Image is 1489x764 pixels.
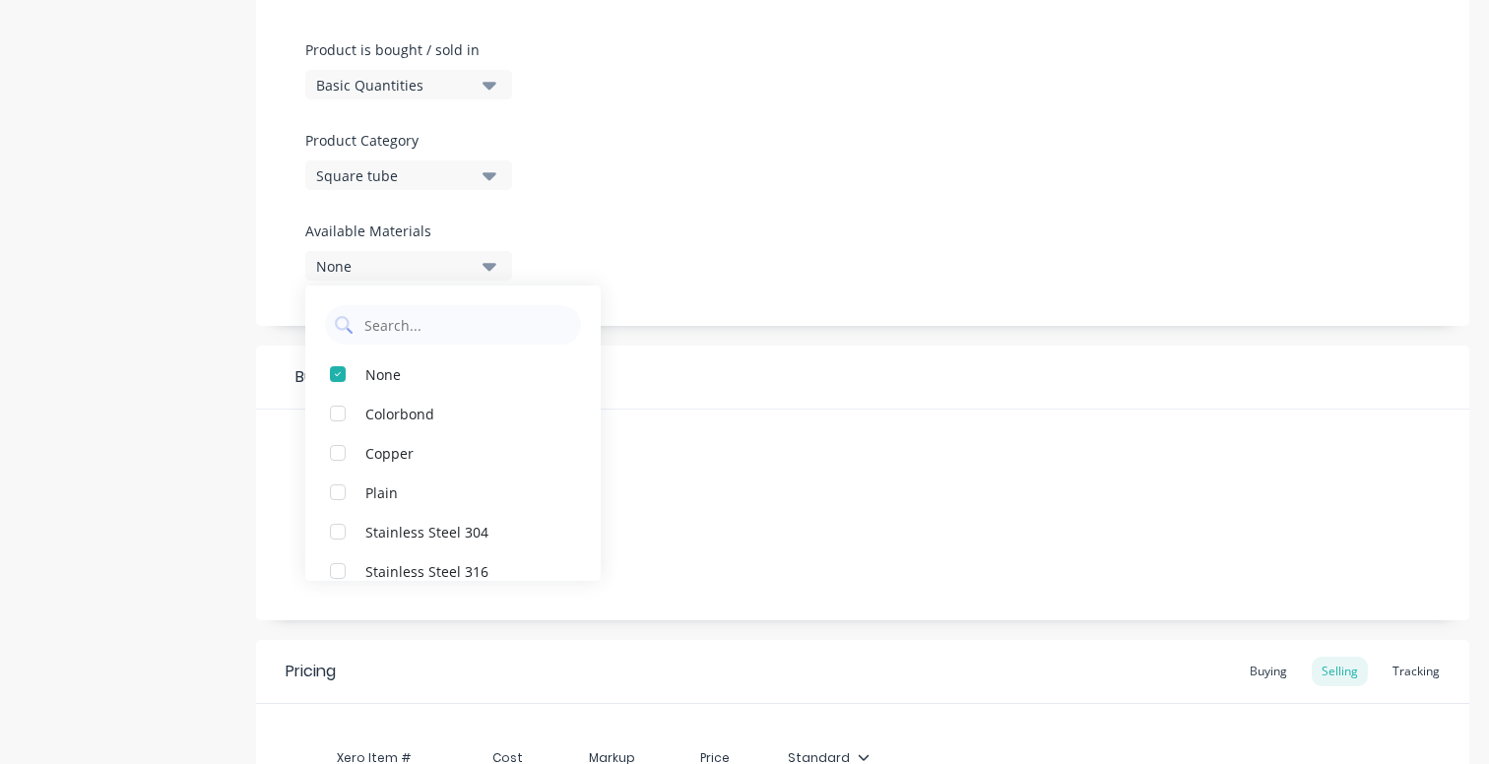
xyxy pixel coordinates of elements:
[365,560,562,581] div: Stainless Steel 316
[305,70,512,99] button: Basic Quantities
[305,160,512,190] button: Square tube
[316,165,474,186] div: Square tube
[316,75,474,95] div: Basic Quantities
[286,660,336,683] div: Pricing
[305,39,502,60] label: Product is bought / sold in
[316,256,474,277] div: None
[256,346,1469,410] div: Buying
[365,481,562,502] div: Plain
[305,130,502,151] label: Product Category
[1240,657,1297,686] div: Buying
[365,403,562,423] div: Colorbond
[1383,657,1450,686] div: Tracking
[365,521,562,541] div: Stainless Steel 304
[365,442,562,463] div: Copper
[305,221,512,241] label: Available Materials
[362,305,571,345] input: Search...
[365,363,562,384] div: None
[1312,657,1368,686] div: Selling
[305,251,512,281] button: None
